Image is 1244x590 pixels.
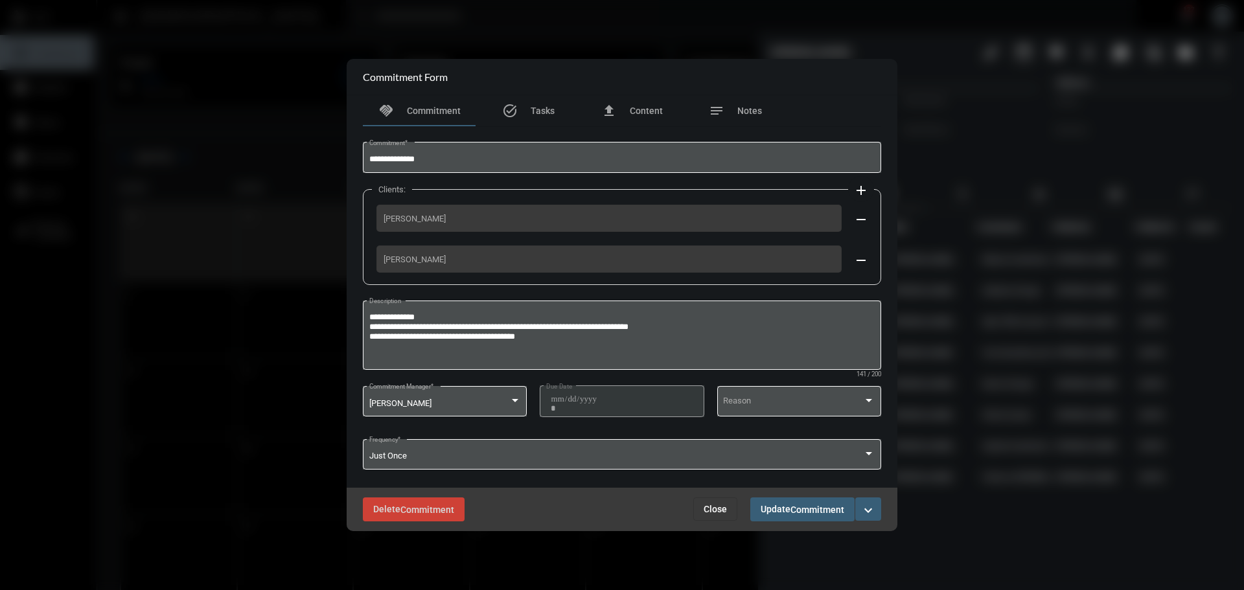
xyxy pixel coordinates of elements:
span: Tasks [531,106,555,116]
span: [PERSON_NAME] [384,214,835,223]
button: UpdateCommitment [750,497,855,521]
mat-icon: notes [709,103,724,119]
span: Close [704,504,727,514]
span: Delete [373,504,454,514]
span: Update [761,504,844,514]
button: Close [693,497,737,521]
span: [PERSON_NAME] [369,398,432,408]
mat-icon: file_upload [601,103,617,119]
span: Notes [737,106,762,116]
span: Commitment [790,505,844,515]
mat-icon: remove [853,253,869,268]
mat-icon: add [853,183,869,198]
span: Commitment [400,505,454,515]
mat-icon: remove [853,212,869,227]
button: DeleteCommitment [363,497,465,521]
mat-hint: 141 / 200 [857,371,881,378]
span: Just Once [369,451,407,460]
mat-icon: handshake [378,103,394,119]
mat-icon: expand_more [860,503,876,518]
mat-icon: task_alt [502,103,518,119]
span: [PERSON_NAME] [384,255,835,264]
label: Clients: [372,185,412,194]
span: Commitment [407,106,461,116]
h2: Commitment Form [363,71,448,83]
span: Content [630,106,663,116]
